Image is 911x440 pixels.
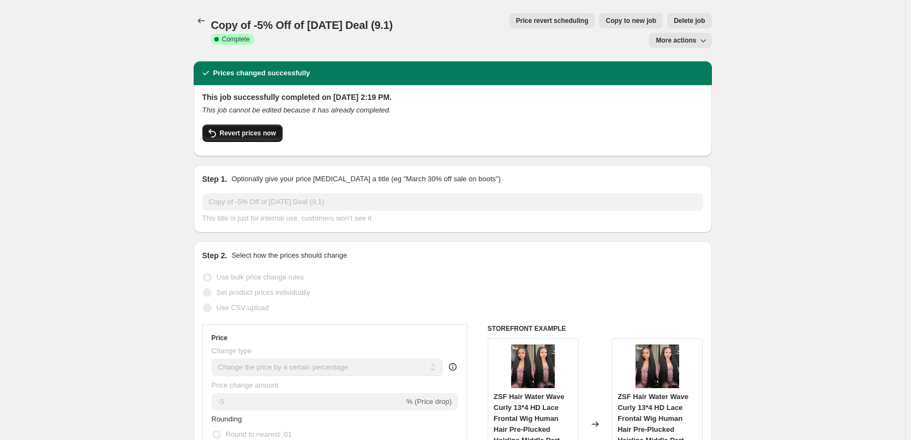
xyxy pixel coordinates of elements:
[406,397,452,406] span: % (Price drop)
[231,174,500,185] p: Optionally give your price [MEDICAL_DATA] a title (eg "March 30% off sale on boots")
[217,288,310,296] span: Set product prices individually
[202,250,227,261] h2: Step 2.
[649,33,711,48] button: More actions
[488,324,703,333] h6: STOREFRONT EXAMPLE
[202,92,703,103] h2: This job successfully completed on [DATE] 2:19 PM.
[656,36,696,45] span: More actions
[599,13,663,28] button: Copy to new job
[202,174,227,185] h2: Step 1.
[674,16,705,25] span: Delete job
[511,344,555,388] img: HDwaterwave_ab16a29e-e8fb-4555-85ef-5c8a0ba2973c_80x.jpg
[222,35,250,44] span: Complete
[217,304,269,312] span: Use CSV upload
[194,13,209,28] button: Price change jobs
[212,393,404,411] input: -15
[202,106,391,114] i: This job cannot be edited because it has already completed.
[212,347,252,355] span: Change type
[226,430,292,438] span: Round to nearest .01
[231,250,347,261] p: Select how the prices should change
[212,334,227,342] h3: Price
[606,16,656,25] span: Copy to new job
[202,214,371,222] span: This title is just for internal use, customers won't see it
[636,344,679,388] img: HDwaterwave_ab16a29e-e8fb-4555-85ef-5c8a0ba2973c_80x.jpg
[667,13,711,28] button: Delete job
[212,381,279,389] span: Price change amount
[213,68,310,79] h2: Prices changed successfully
[202,193,703,211] input: 30% off holiday sale
[202,124,283,142] button: Revert prices now
[516,16,589,25] span: Price revert scheduling
[211,19,393,31] span: Copy of -5% Off of [DATE] Deal (9.1)
[217,273,304,281] span: Use bulk price change rules
[212,415,242,423] span: Rounding
[510,13,595,28] button: Price revert scheduling
[220,129,276,138] span: Revert prices now
[447,361,458,372] div: help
